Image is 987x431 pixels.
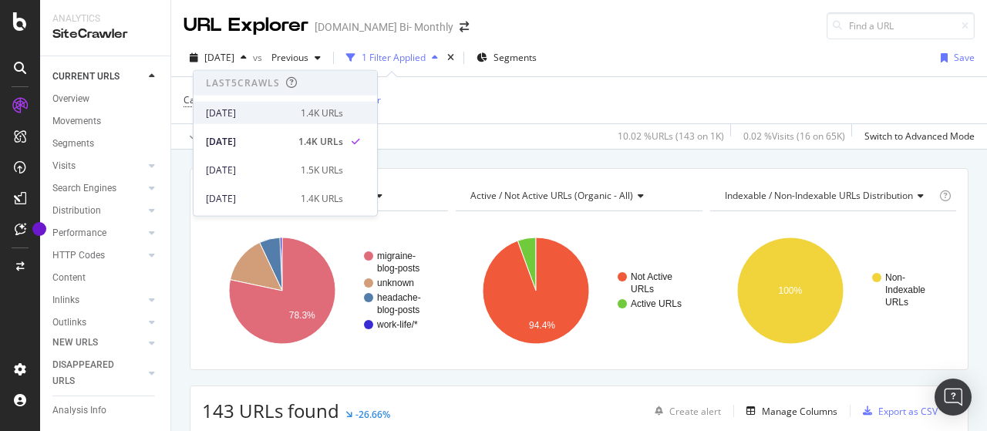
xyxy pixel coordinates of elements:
a: HTTP Codes [52,247,144,264]
div: [DATE] [206,134,289,148]
text: migraine- [377,251,416,261]
div: Distribution [52,203,101,219]
span: Segments [493,51,537,64]
div: [DATE] [206,106,291,120]
svg: A chart. [710,224,952,358]
button: Manage Columns [740,402,837,420]
a: Distribution [52,203,144,219]
div: SiteCrawler [52,25,158,43]
div: Performance [52,225,106,241]
div: times [444,50,457,66]
div: Search Engines [52,180,116,197]
a: Analysis Info [52,402,160,419]
span: Previous [265,51,308,64]
div: Switch to Advanced Mode [864,130,975,143]
button: Export as CSV [857,399,938,423]
button: Switch to Advanced Mode [858,124,975,149]
text: 94.4% [529,320,555,331]
text: unknown [377,278,414,288]
button: Create alert [648,399,721,423]
text: URLs [885,297,908,308]
span: Active / Not Active URLs (organic - all) [470,189,633,202]
a: NEW URLS [52,335,144,351]
span: Indexable / Non-Indexable URLs distribution [725,189,913,202]
div: [DOMAIN_NAME] Bi- Monthly [315,19,453,35]
div: URL Explorer [184,12,308,39]
div: Analytics [52,12,158,25]
div: CURRENT URLS [52,69,120,85]
a: Overview [52,91,160,107]
div: 1.4K URLs [301,106,343,120]
text: Non- [885,272,905,283]
text: blog-posts [377,305,419,315]
div: 0.02 % Visits ( 16 on 65K ) [743,130,845,143]
a: Performance [52,225,144,241]
div: Inlinks [52,292,79,308]
div: Segments [52,136,94,152]
div: HTTP Codes [52,247,105,264]
a: Visits [52,158,144,174]
div: Tooltip anchor [32,222,46,236]
div: [DATE] [206,163,291,177]
div: [DATE] [206,191,291,205]
div: 1.5K URLs [301,163,343,177]
div: Content [52,270,86,286]
span: vs [253,51,265,64]
span: Canonical Points to Self [184,93,284,106]
a: Movements [52,113,160,130]
text: 100% [778,285,802,296]
div: Outlinks [52,315,86,331]
a: DISAPPEARED URLS [52,357,144,389]
h4: Indexable / Non-Indexable URLs Distribution [722,184,936,208]
button: Segments [470,45,543,70]
div: Overview [52,91,89,107]
div: Save [954,51,975,64]
a: CURRENT URLS [52,69,144,85]
div: DISAPPEARED URLS [52,357,130,389]
div: 1.4K URLs [298,134,343,148]
a: Inlinks [52,292,144,308]
svg: A chart. [202,224,444,358]
a: Search Engines [52,180,144,197]
a: Outlinks [52,315,144,331]
button: Previous [265,45,327,70]
a: Segments [52,136,160,152]
svg: A chart. [456,224,698,358]
div: Visits [52,158,76,174]
div: Movements [52,113,101,130]
div: arrow-right-arrow-left [460,22,469,32]
div: Open Intercom Messenger [935,379,972,416]
h4: Active / Not Active URLs [467,184,688,208]
div: Analysis Info [52,402,106,419]
input: Find a URL [827,12,975,39]
div: 1.4K URLs [301,191,343,205]
text: Not Active [631,271,672,282]
button: 1 Filter Applied [340,45,444,70]
span: 2025 Aug. 17th [204,51,234,64]
div: 1 Filter Applied [362,51,426,64]
button: Apply [184,124,228,149]
div: Export as CSV [878,405,938,418]
text: URLs [631,284,654,295]
span: 143 URLs found [202,398,339,423]
button: Save [935,45,975,70]
text: Indexable [885,285,925,295]
div: Last 5 Crawls [206,76,280,89]
div: Create alert [669,405,721,418]
div: NEW URLS [52,335,98,351]
div: 10.02 % URLs ( 143 on 1K ) [618,130,724,143]
div: -26.66% [355,408,390,421]
div: Manage Columns [762,405,837,418]
text: 78.3% [289,310,315,321]
text: Active URLs [631,298,682,309]
button: [DATE] [184,45,253,70]
text: blog-posts [377,263,419,274]
text: work-life/* [376,319,418,330]
text: headache- [377,292,421,303]
a: Content [52,270,160,286]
